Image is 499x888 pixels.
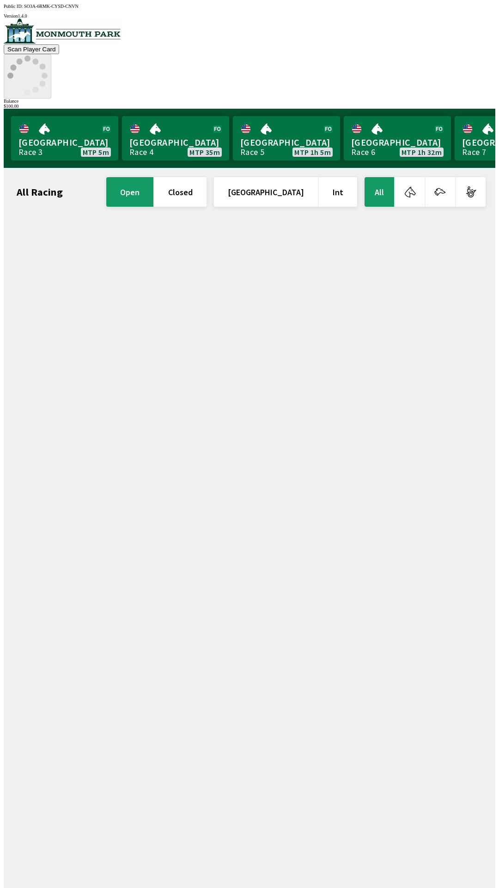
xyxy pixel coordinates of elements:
a: [GEOGRAPHIC_DATA]Race 5MTP 1h 5m [233,116,340,160]
div: Race 3 [18,148,43,156]
button: open [106,177,153,207]
button: closed [154,177,207,207]
span: [GEOGRAPHIC_DATA] [240,136,333,148]
span: MTP 1h 32m [402,148,442,156]
span: [GEOGRAPHIC_DATA] [351,136,444,148]
h1: All Racing [17,188,63,196]
a: [GEOGRAPHIC_DATA]Race 3MTP 5m [11,116,118,160]
span: MTP 5m [83,148,109,156]
span: MTP 35m [189,148,220,156]
div: Race 7 [462,148,486,156]
button: All [365,177,394,207]
span: SO3A-6RMK-CYSD-CNVN [24,4,79,9]
button: Scan Player Card [4,44,59,54]
a: [GEOGRAPHIC_DATA]Race 4MTP 35m [122,116,229,160]
div: $ 100.00 [4,104,495,109]
div: Balance [4,99,495,104]
span: [GEOGRAPHIC_DATA] [18,136,111,148]
button: Int [319,177,357,207]
div: Race 6 [351,148,375,156]
div: Race 5 [240,148,264,156]
img: venue logo [4,18,121,43]
div: Public ID: [4,4,495,9]
button: [GEOGRAPHIC_DATA] [214,177,318,207]
span: [GEOGRAPHIC_DATA] [129,136,222,148]
div: Version 1.4.0 [4,13,495,18]
span: MTP 1h 5m [294,148,331,156]
a: [GEOGRAPHIC_DATA]Race 6MTP 1h 32m [344,116,451,160]
div: Race 4 [129,148,153,156]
